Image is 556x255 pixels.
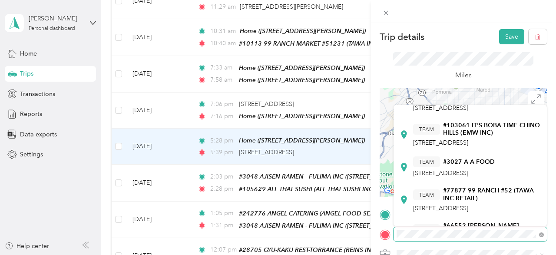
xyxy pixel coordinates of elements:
[443,158,495,166] strong: #3027 A A FOOD
[499,29,524,44] button: Save
[507,206,556,255] iframe: Everlance-gr Chat Button Frame
[413,224,440,235] button: TEAM
[413,156,440,167] button: TEAM
[413,104,468,112] span: [STREET_ADDRESS]
[419,158,434,166] span: TEAM
[419,226,434,234] span: TEAM
[443,187,541,202] strong: #77877 99 RANCH #52 (TAWA INC RETAIL)
[413,124,440,135] button: TEAM
[382,185,410,197] img: Google
[443,222,541,237] strong: #66552 [PERSON_NAME] (CLESO CAFE INC)
[419,191,434,199] span: TEAM
[455,70,472,81] p: Miles
[380,31,424,43] p: Trip details
[413,139,468,146] span: [STREET_ADDRESS]
[443,122,541,137] strong: #103061 IT'S BOBA TIME CHINO HILLS (EMW INC)
[413,189,440,200] button: TEAM
[382,185,410,197] a: Open this area in Google Maps (opens a new window)
[413,205,468,212] span: [STREET_ADDRESS]
[413,169,468,177] span: [STREET_ADDRESS]
[419,126,434,133] span: TEAM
